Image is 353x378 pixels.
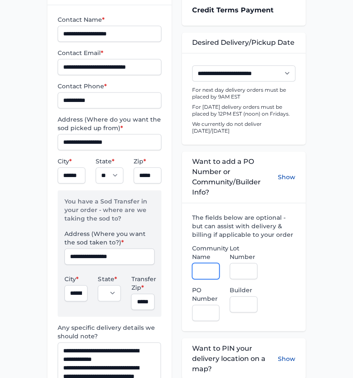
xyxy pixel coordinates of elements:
[230,286,257,294] label: Builder
[64,230,154,247] label: Address (Where you want the sod taken to?)
[192,286,220,303] label: PO Number
[192,157,278,198] span: Want to add a PO Number or Community/Builder Info?
[58,157,85,166] label: City
[98,275,121,283] label: State
[192,121,295,134] p: We currently do not deliver [DATE]/[DATE]
[134,157,161,166] label: Zip
[58,82,161,90] label: Contact Phone
[192,6,274,14] strong: Credit Terms Payment
[64,275,88,283] label: City
[58,115,161,132] label: Address (Where do you want the sod picked up from)
[192,87,295,100] p: For next day delivery orders must be placed by 9AM EST
[230,244,257,261] label: Lot Number
[58,49,161,57] label: Contact Email
[182,32,306,53] div: Desired Delivery/Pickup Date
[192,343,278,374] span: Want to PIN your delivery location on a map?
[96,157,123,166] label: State
[131,275,154,292] label: Transfer Zip
[64,197,154,230] p: You have a Sod Transfer in your order - where are we taking the sod to?
[58,15,161,24] label: Contact Name
[58,323,161,340] label: Any specific delivery details we should note?
[192,104,295,117] p: For [DATE] delivery orders must be placed by 12PM EST (noon) on Fridays.
[278,157,295,198] button: Show
[192,244,220,261] label: Community Name
[192,213,295,239] label: The fields below are optional - but can assist with delivery & billing if applicable to your order
[278,343,295,374] button: Show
